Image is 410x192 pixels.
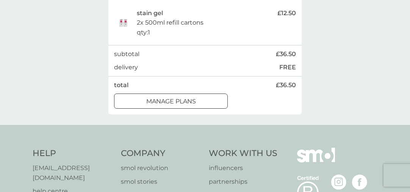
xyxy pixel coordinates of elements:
[276,80,296,90] span: £36.50
[331,175,346,190] img: visit the smol Instagram page
[121,148,202,159] h4: Company
[352,175,367,190] img: visit the smol Facebook page
[279,62,296,72] p: FREE
[137,8,163,18] p: stain gel
[297,148,335,173] img: smol
[146,97,196,106] p: manage plans
[137,18,203,28] p: 2x 500ml refill cartons
[209,148,277,159] h4: Work With Us
[276,49,296,59] span: £36.50
[33,163,113,183] a: [EMAIL_ADDRESS][DOMAIN_NAME]
[121,177,202,187] a: smol stories
[114,49,139,59] p: subtotal
[209,177,277,187] a: partnerships
[277,8,296,18] span: £12.50
[114,62,138,72] p: delivery
[137,28,150,37] p: qty : 1
[209,163,277,173] a: influencers
[33,148,113,159] h4: Help
[114,94,228,109] button: manage plans
[114,80,128,90] p: total
[121,163,202,173] a: smol revolution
